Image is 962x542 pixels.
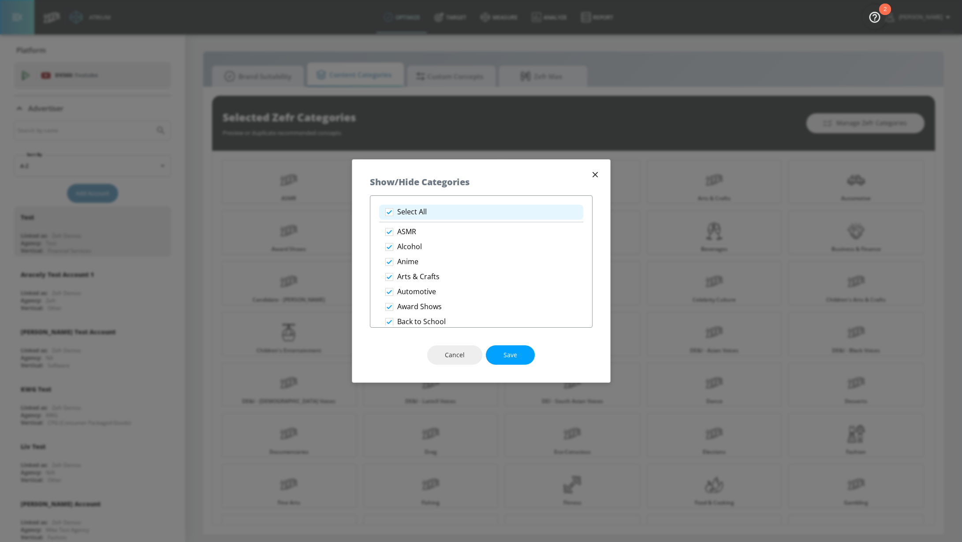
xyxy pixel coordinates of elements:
[397,272,440,281] p: Arts & Crafts
[397,257,418,266] p: Anime
[397,302,442,311] p: Award Shows
[397,242,422,251] p: Alcohol
[503,350,517,361] span: Save
[445,350,465,361] span: Cancel
[486,345,535,365] button: Save
[397,207,427,217] p: Select All
[884,9,887,21] div: 2
[370,177,470,187] h5: Show/Hide Categories
[427,345,482,365] button: Cancel
[397,317,446,326] p: Back to School
[397,287,436,296] p: Automotive
[397,227,416,236] p: ASMR
[862,4,887,29] button: Open Resource Center, 2 new notifications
